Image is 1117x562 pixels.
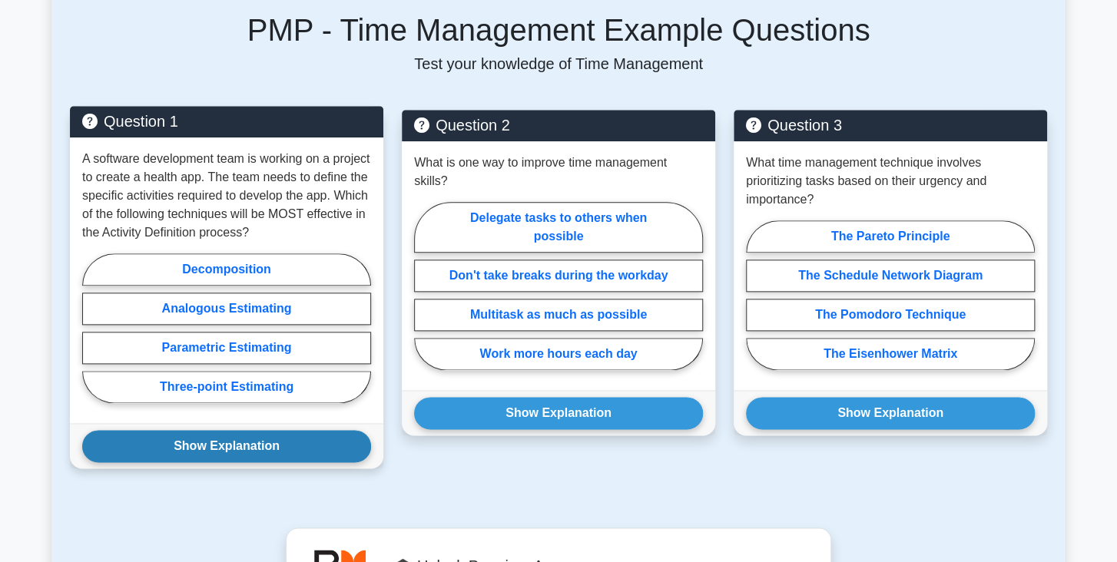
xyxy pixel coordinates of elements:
label: Parametric Estimating [82,332,371,364]
label: Three-point Estimating [82,371,371,403]
p: What is one way to improve time management skills? [414,154,703,190]
h5: Question 2 [414,116,703,134]
label: The Eisenhower Matrix [746,338,1035,370]
p: What time management technique involves prioritizing tasks based on their urgency and importance? [746,154,1035,209]
p: Test your knowledge of Time Management [70,55,1047,73]
p: A software development team is working on a project to create a health app. The team needs to def... [82,150,371,242]
label: The Pomodoro Technique [746,299,1035,331]
label: Multitask as much as possible [414,299,703,331]
label: The Pareto Principle [746,220,1035,253]
button: Show Explanation [414,397,703,429]
label: Work more hours each day [414,338,703,370]
button: Show Explanation [746,397,1035,429]
label: The Schedule Network Diagram [746,260,1035,292]
label: Don't take breaks during the workday [414,260,703,292]
h5: PMP - Time Management Example Questions [70,12,1047,48]
label: Analogous Estimating [82,293,371,325]
button: Show Explanation [82,430,371,462]
label: Decomposition [82,253,371,286]
h5: Question 3 [746,116,1035,134]
h5: Question 1 [82,112,371,131]
label: Delegate tasks to others when possible [414,202,703,253]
